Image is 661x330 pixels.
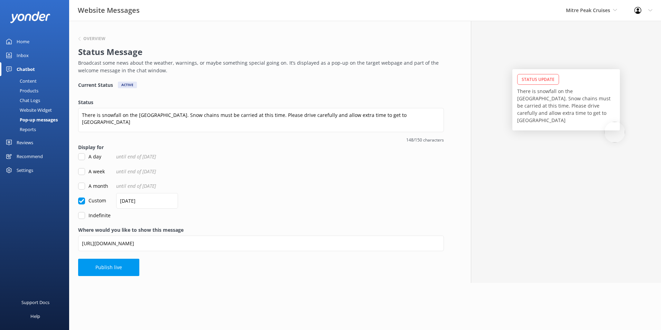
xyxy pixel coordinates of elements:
span: 148/150 characters [78,137,444,143]
div: Products [4,86,38,95]
span: until end of [DATE] [116,153,156,161]
p: There is snowfall on the [GEOGRAPHIC_DATA]. Snow chains must be carried at this time. Please driv... [517,88,615,124]
div: Home [17,35,29,48]
label: Where would you like to show this message [78,226,444,234]
div: Chatbot [17,62,35,76]
label: A week [78,168,105,175]
span: until end of [DATE] [116,168,156,175]
a: Products [4,86,69,95]
div: Inbox [17,48,29,62]
button: Overview [78,37,105,41]
h4: Current Status [78,82,113,88]
div: Help [30,309,40,323]
h2: Status Message [78,45,440,58]
div: Active [118,82,137,88]
textarea: There is snowfall on the [GEOGRAPHIC_DATA]. Snow chains must be carried at this time. Please driv... [78,108,444,132]
a: Reports [4,125,69,134]
a: Chat Logs [4,95,69,105]
span: Mitre Peak Cruises [566,7,610,13]
label: A day [78,153,101,161]
h6: Overview [83,37,105,41]
label: Indefinite [78,212,111,219]
label: Display for [78,144,444,151]
input: dd/mm/yyyy [116,193,178,209]
img: yonder-white-logo.png [10,11,50,23]
div: Pop-up messages [4,115,58,125]
div: Website Widget [4,105,52,115]
label: Status [78,99,444,106]
input: https://www.example.com/page [78,236,444,251]
a: Website Widget [4,105,69,115]
div: Reviews [17,136,33,149]
button: Publish live [78,259,139,276]
label: A month [78,182,108,190]
span: until end of [DATE] [116,182,156,190]
h3: Website Messages [78,5,140,16]
div: Recommend [17,149,43,163]
div: Settings [17,163,33,177]
label: Custom [78,197,106,204]
div: Content [4,76,37,86]
div: Status Update [517,74,559,85]
a: Pop-up messages [4,115,69,125]
div: Chat Logs [4,95,40,105]
a: Content [4,76,69,86]
div: Reports [4,125,36,134]
p: Broadcast some news about the weather, warnings, or maybe something special going on. It’s displa... [78,59,440,75]
div: Support Docs [21,295,49,309]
